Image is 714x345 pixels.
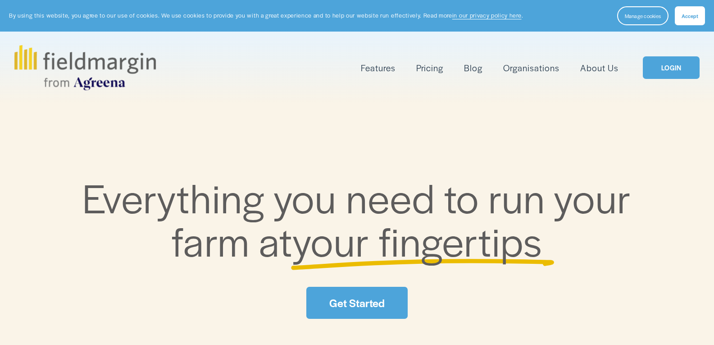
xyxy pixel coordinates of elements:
[617,6,669,25] button: Manage cookies
[464,60,482,75] a: Blog
[682,12,698,19] span: Accept
[675,6,705,25] button: Accept
[306,287,407,319] a: Get Started
[14,45,156,90] img: fieldmargin.com
[361,61,396,74] span: Features
[503,60,559,75] a: Organisations
[452,11,522,19] a: in our privacy policy here
[292,212,542,268] span: your fingertips
[361,60,396,75] a: folder dropdown
[625,12,661,19] span: Manage cookies
[580,60,618,75] a: About Us
[9,11,523,20] p: By using this website, you agree to our use of cookies. We use cookies to provide you with a grea...
[643,56,700,79] a: LOGIN
[416,60,443,75] a: Pricing
[82,169,641,268] span: Everything you need to run your farm at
